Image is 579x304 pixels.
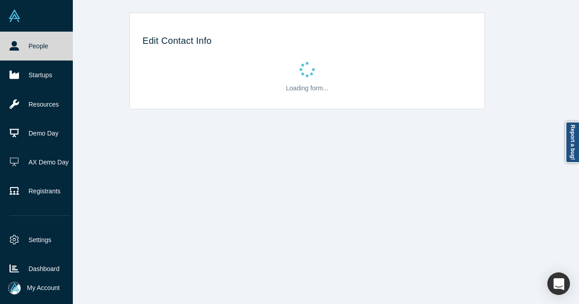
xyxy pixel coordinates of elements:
[8,9,21,22] img: Alchemist Vault Logo
[27,283,60,293] span: My Account
[142,35,472,46] h3: Edit Contact Info
[286,84,328,93] p: Loading form...
[8,282,21,295] img: Mia Scott's Account
[565,122,579,163] a: Report a bug!
[8,282,60,295] button: My Account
